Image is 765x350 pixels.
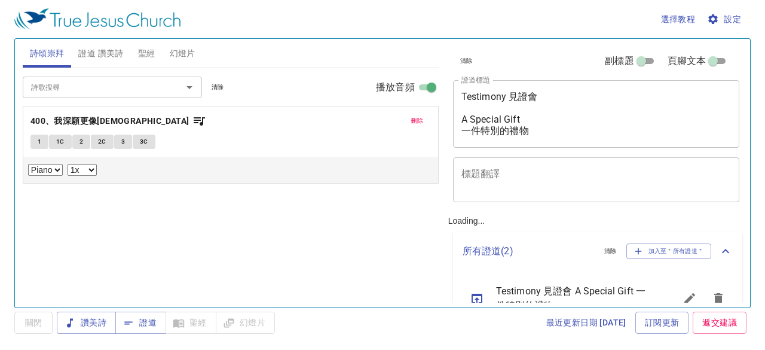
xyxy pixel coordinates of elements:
[604,246,617,257] span: 清除
[597,244,624,258] button: 清除
[605,54,634,68] span: 副標題
[114,135,132,149] button: 3
[212,82,224,93] span: 清除
[68,164,97,176] select: Playback Rate
[30,46,65,61] span: 詩頌崇拜
[626,244,712,259] button: 加入至＂所有證道＂
[56,136,65,147] span: 1C
[645,315,680,330] span: 訂閱更新
[661,12,696,27] span: 選擇教程
[98,136,106,147] span: 2C
[170,46,195,61] span: 幻燈片
[38,136,41,147] span: 1
[693,312,746,334] a: 遞交建議
[656,8,700,31] button: 選擇教程
[30,114,189,129] b: 400、我深願更像[DEMOGRAPHIC_DATA]
[72,135,90,149] button: 2
[460,56,473,66] span: 清除
[121,136,125,147] span: 3
[78,46,123,61] span: 證道 讚美詩
[404,114,431,128] button: 刪除
[125,315,157,330] span: 證道
[709,12,741,27] span: 設定
[138,46,155,61] span: 聖經
[28,164,63,176] select: Select Track
[49,135,72,149] button: 1C
[634,246,704,257] span: 加入至＂所有證道＂
[496,284,647,313] span: Testimony 見證會 A Special Gift 一件特別的禮物
[115,312,166,334] button: 證道
[705,8,746,31] button: 設定
[30,114,206,129] button: 400、我深願更像[DEMOGRAPHIC_DATA]
[57,312,116,334] button: 讚美詩
[668,54,706,68] span: 頁腳文本
[443,34,748,303] div: Loading...
[30,135,48,149] button: 1
[14,8,180,30] img: True Jesus Church
[133,135,155,149] button: 3C
[376,80,415,95] span: 播放音頻
[541,312,631,334] a: 最近更新日期 [DATE]
[453,232,743,271] div: 所有證道(2)清除加入至＂所有證道＂
[91,135,114,149] button: 2C
[140,136,148,147] span: 3C
[79,136,83,147] span: 2
[66,315,106,330] span: 讚美詩
[635,312,689,334] a: 訂閱更新
[204,80,231,95] button: 清除
[181,79,198,96] button: Open
[463,244,595,258] p: 所有證道 ( 2 )
[461,91,732,136] textarea: Testimony 見證會 A Special Gift 一件特別的禮物
[453,54,480,68] button: 清除
[411,115,424,126] span: 刪除
[546,315,626,330] span: 最近更新日期 [DATE]
[702,315,737,330] span: 遞交建議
